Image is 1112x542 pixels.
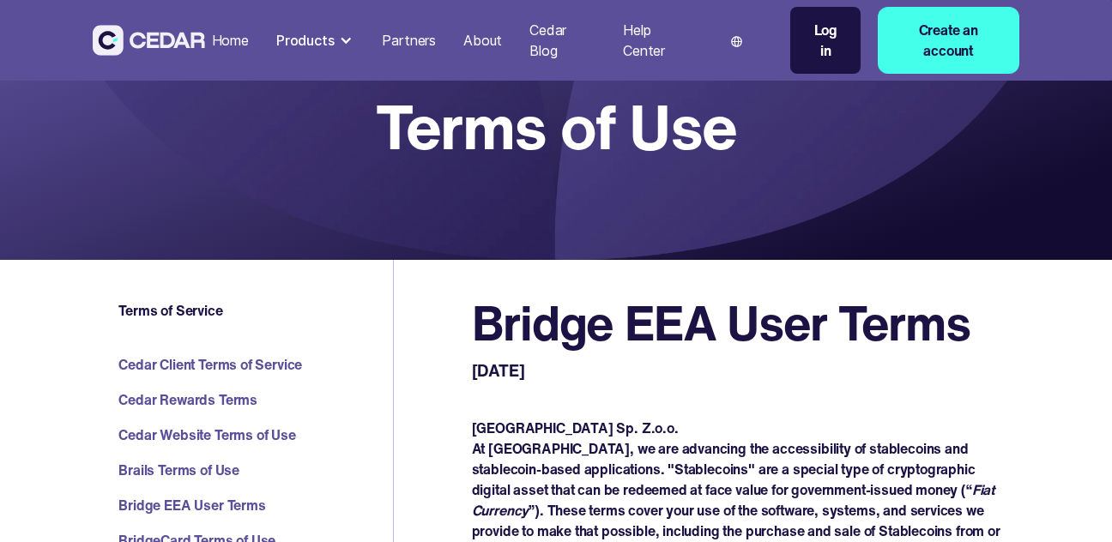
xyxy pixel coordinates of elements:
div: Home [212,30,249,51]
a: Cedar Client Terms of Service [118,354,386,375]
a: Create an account [878,7,1019,74]
a: Home [205,21,256,59]
a: Bridge EEA User Terms [118,495,386,515]
div: Partners [382,30,436,51]
a: Cedar Rewards Terms [118,389,386,410]
h4: Terms of Service [118,301,386,320]
div: Cedar Blog [529,20,595,61]
div: Log in [807,20,843,61]
div: Products [276,30,335,51]
em: Fiat Currency [472,479,994,521]
p: [DATE] [472,358,529,383]
a: About [456,21,509,59]
h1: Terms of Use [376,97,737,157]
a: Partners [375,21,443,59]
div: Products [269,23,362,57]
a: Cedar Website Terms of Use [118,425,386,445]
div: About [463,30,502,51]
div: Help Center [623,20,693,61]
img: world icon [731,36,742,47]
a: Log in [790,7,861,74]
h2: Bridge EEA User Terms [472,294,970,352]
a: Help Center [616,11,700,69]
a: Cedar Blog [523,11,602,69]
a: Brails Terms of Use [118,460,386,480]
p: [GEOGRAPHIC_DATA] Sp. Z.o.o. [472,418,1007,438]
